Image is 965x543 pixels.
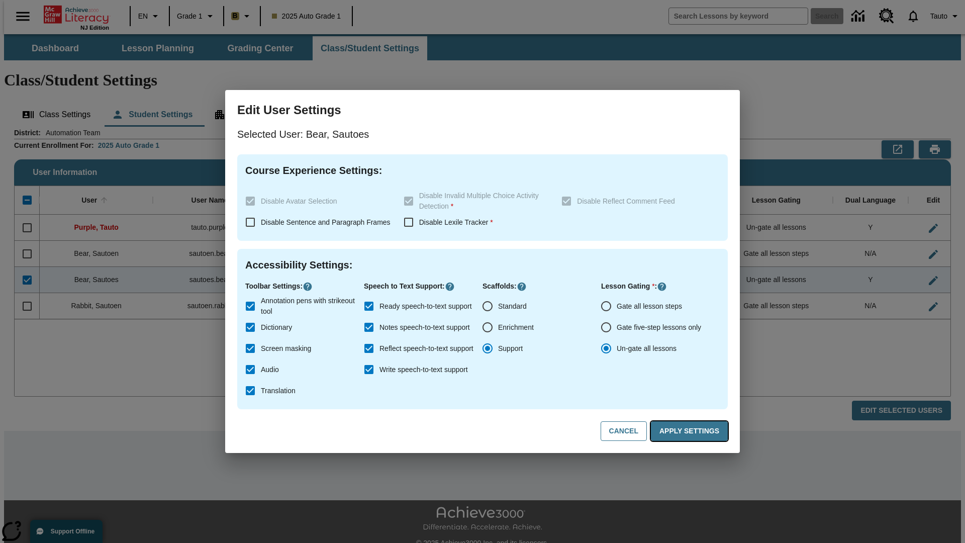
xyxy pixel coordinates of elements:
[617,343,677,354] span: Un-gate all lessons
[237,126,728,142] p: Selected User: Bear, Sautoes
[379,322,470,333] span: Notes speech-to-text support
[398,191,554,212] label: These settings are specific to individual classes. To see these settings or make changes, please ...
[379,343,473,354] span: Reflect speech-to-text support
[657,282,667,292] button: Click here to know more about
[617,322,701,333] span: Gate five-step lessons only
[261,322,292,333] span: Dictionary
[601,281,720,292] p: Lesson Gating :
[482,281,601,292] p: Scaffolds :
[601,421,647,441] button: Cancel
[303,282,313,292] button: Click here to know more about
[261,386,296,396] span: Translation
[498,343,523,354] span: Support
[261,197,337,205] span: Disable Avatar Selection
[617,301,682,312] span: Gate all lesson steps
[245,257,720,273] h4: Accessibility Settings :
[237,102,728,118] h3: Edit User Settings
[261,218,391,226] span: Disable Sentence and Paragraph Frames
[261,343,311,354] span: Screen masking
[498,301,527,312] span: Standard
[498,322,534,333] span: Enrichment
[419,192,539,210] span: Disable Invalid Multiple Choice Activity Detection
[245,281,364,292] p: Toolbar Settings :
[240,191,396,212] label: These settings are specific to individual classes. To see these settings or make changes, please ...
[364,281,482,292] p: Speech to Text Support :
[651,421,728,441] button: Apply Settings
[577,197,675,205] span: Disable Reflect Comment Feed
[419,218,493,226] span: Disable Lexile Tracker
[379,365,468,375] span: Write speech-to-text support
[261,365,279,375] span: Audio
[445,282,455,292] button: Click here to know more about
[517,282,527,292] button: Click here to know more about
[556,191,712,212] label: These settings are specific to individual classes. To see these settings or make changes, please ...
[245,162,720,178] h4: Course Experience Settings :
[261,296,356,317] span: Annotation pens with strikeout tool
[379,301,472,312] span: Ready speech-to-text support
